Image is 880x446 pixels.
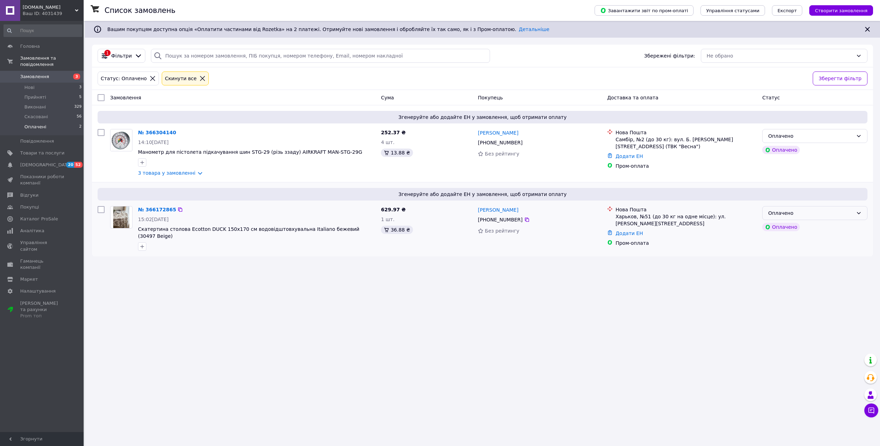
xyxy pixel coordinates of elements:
[595,5,694,16] button: Завантажити звіт по пром-оплаті
[66,162,74,168] span: 20
[809,5,873,16] button: Створити замовлення
[138,207,176,212] a: № 366172865
[138,170,196,176] a: 3 товара у замовленні
[77,114,82,120] span: 56
[600,7,688,14] span: Завантажити звіт по пром-оплаті
[615,240,757,247] div: Пром-оплата
[107,27,549,32] span: Вашим покупцям доступна опція «Оплатити частинами від Rozetka» на 2 платежі. Отримуйте нові замов...
[20,204,39,210] span: Покупці
[79,84,82,91] span: 3
[381,139,395,145] span: 4 шт.
[20,174,64,186] span: Показники роботи компанії
[381,95,394,100] span: Cума
[163,75,198,82] div: Cкинути все
[20,192,38,198] span: Відгуки
[20,300,64,319] span: [PERSON_NAME] та рахунки
[815,8,867,13] span: Створити замовлення
[138,149,362,155] a: Манометр для пістолета підкачування шин STG-29 (різь ззаду) AIRKRAFT MAN-STG-29G
[701,5,765,16] button: Управління статусами
[819,75,862,82] span: Зберегти фільтр
[762,95,780,100] span: Статус
[23,4,75,10] span: inc.store
[615,129,757,136] div: Нова Пошта
[615,136,757,150] div: Самбір, №2 (до 30 кг): вул. Б. [PERSON_NAME][STREET_ADDRESS] (ТВК "Весна")
[607,95,658,100] span: Доставка та оплата
[864,403,878,417] button: Чат з покупцем
[615,206,757,213] div: Нова Пошта
[381,130,406,135] span: 252.37 ₴
[73,74,80,80] span: 3
[707,52,853,60] div: Не обрано
[100,114,865,121] span: Згенеруйте або додайте ЕН у замовлення, щоб отримати оплату
[381,149,413,157] div: 13.88 ₴
[79,124,82,130] span: 2
[74,162,82,168] span: 52
[762,223,800,231] div: Оплачено
[644,52,695,59] span: Збережені фільтри:
[20,313,64,319] div: Prom топ
[138,226,359,239] a: Скатертина столова Ecotton DUCK 150х170 см водовідштовхувальна Italiano бежевий (30497 Beige)
[20,74,49,80] span: Замовлення
[615,230,643,236] a: Додати ЕН
[100,191,865,198] span: Згенеруйте або додайте ЕН у замовлення, щоб отримати оплату
[478,129,518,136] a: [PERSON_NAME]
[381,217,395,222] span: 1 шт.
[802,7,873,13] a: Створити замовлення
[476,215,524,225] div: [PHONE_NUMBER]
[3,24,82,37] input: Пошук
[772,5,803,16] button: Експорт
[20,228,44,234] span: Аналітика
[20,216,58,222] span: Каталог ProSale
[485,228,519,234] span: Без рейтингу
[105,6,175,15] h1: Список замовлень
[79,94,82,100] span: 5
[778,8,797,13] span: Експорт
[762,146,800,154] div: Оплачено
[20,240,64,252] span: Управління сайтом
[381,226,413,234] div: 36.88 ₴
[615,153,643,159] a: Додати ЕН
[476,138,524,148] div: [PHONE_NUMBER]
[20,276,38,282] span: Маркет
[24,124,46,130] span: Оплачені
[20,138,54,144] span: Повідомлення
[768,209,853,217] div: Оплачено
[111,52,132,59] span: Фільтри
[138,139,169,145] span: 14:10[DATE]
[615,213,757,227] div: Харьков, №51 (до 30 кг на одне місце): ул. [PERSON_NAME][STREET_ADDRESS]
[74,104,82,110] span: 329
[519,27,550,32] a: Детальніше
[24,94,46,100] span: Прийняті
[20,162,72,168] span: [DEMOGRAPHIC_DATA]
[20,258,64,271] span: Гаманець компанії
[151,49,490,63] input: Пошук за номером замовлення, ПІБ покупця, номером телефону, Email, номером накладної
[381,207,406,212] span: 629.97 ₴
[138,217,169,222] span: 15:02[DATE]
[20,55,84,68] span: Замовлення та повідомлення
[485,151,519,157] span: Без рейтингу
[113,206,130,228] img: Фото товару
[615,162,757,169] div: Пром-оплата
[813,71,867,85] button: Зберегти фільтр
[478,206,518,213] a: [PERSON_NAME]
[706,8,759,13] span: Управління статусами
[99,75,148,82] div: Статус: Оплачено
[20,150,64,156] span: Товари та послуги
[24,84,35,91] span: Нові
[110,95,141,100] span: Замовлення
[110,206,132,228] a: Фото товару
[23,10,84,17] div: Ваш ID: 4031439
[110,129,132,151] img: Фото товару
[24,104,46,110] span: Виконані
[768,132,853,140] div: Оплачено
[20,288,56,294] span: Налаштування
[24,114,48,120] span: Скасовані
[20,43,40,50] span: Головна
[478,95,503,100] span: Покупець
[138,130,176,135] a: № 366304140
